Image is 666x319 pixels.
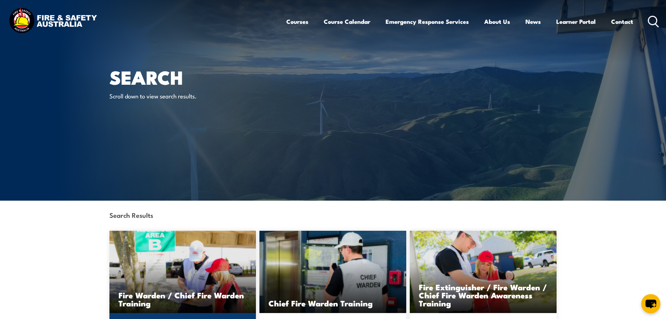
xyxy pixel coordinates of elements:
h3: Fire Warden / Chief Fire Warden Training [119,291,247,307]
a: Courses [286,12,308,31]
a: Emergency Response Services [386,12,469,31]
img: Chief Fire Warden Training [259,231,406,313]
h3: Fire Extinguisher / Fire Warden / Chief Fire Warden Awareness Training [419,283,547,307]
img: Fire Combo Awareness Day [410,231,557,313]
a: Fire Warden / Chief Fire Warden Training [109,231,256,313]
p: Scroll down to view search results. [109,92,237,100]
a: About Us [484,12,510,31]
h3: Chief Fire Warden Training [268,299,397,307]
a: News [525,12,541,31]
h1: Search [109,69,282,85]
button: chat-button [641,294,660,313]
strong: Search Results [109,210,153,220]
a: Fire Extinguisher / Fire Warden / Chief Fire Warden Awareness Training [410,231,557,313]
a: Learner Portal [556,12,596,31]
img: Fire Warden and Chief Fire Warden Training [109,231,256,313]
a: Course Calendar [324,12,370,31]
a: Contact [611,12,633,31]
